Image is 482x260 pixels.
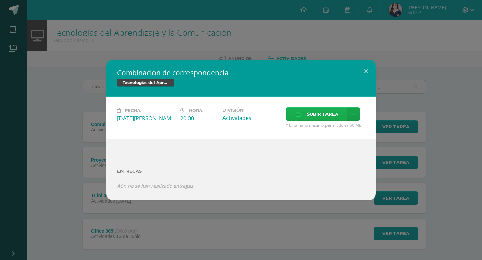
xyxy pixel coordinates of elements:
[117,79,174,87] span: Tecnologías del Aprendizaje y la Comunicación
[222,107,280,113] label: División:
[222,114,280,122] div: Actividades
[125,108,141,113] span: Fecha:
[180,115,217,122] div: 20:00
[117,169,365,174] label: Entregas
[189,108,203,113] span: Hora:
[307,108,338,120] span: Subir tarea
[286,122,365,128] span: * El tamaño máximo permitido es 50 MB
[117,183,193,189] i: Aún no se han realizado entregas
[117,115,175,122] div: [DATE][PERSON_NAME]
[117,68,365,77] h2: Combinacion de correspondencia
[356,60,376,83] button: Close (Esc)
